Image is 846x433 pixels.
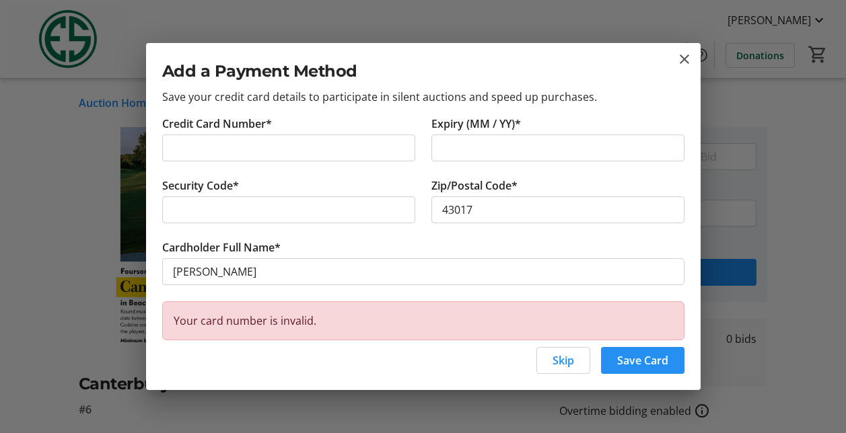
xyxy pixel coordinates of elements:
[553,352,574,368] span: Skip
[162,301,684,340] div: Your card number is invalid.
[162,239,281,255] label: Cardholder Full Name*
[173,202,404,218] iframe: Secure CVC input frame
[536,347,590,374] button: Skip
[162,178,239,194] label: Security Code*
[162,89,684,105] p: Save your credit card details to participate in silent auctions and speed up purchases.
[162,116,272,132] label: Credit Card Number*
[162,59,684,83] h2: Add a Payment Method
[431,196,684,223] input: Zip/Postal Code
[431,116,521,132] label: Expiry (MM / YY)*
[431,178,518,194] label: Zip/Postal Code*
[617,352,668,368] span: Save Card
[162,258,684,285] input: Card Holder Name
[442,140,674,156] iframe: Secure expiration date input frame
[601,347,684,374] button: Save Card
[173,140,404,156] iframe: Secure card number input frame
[676,51,693,67] button: close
